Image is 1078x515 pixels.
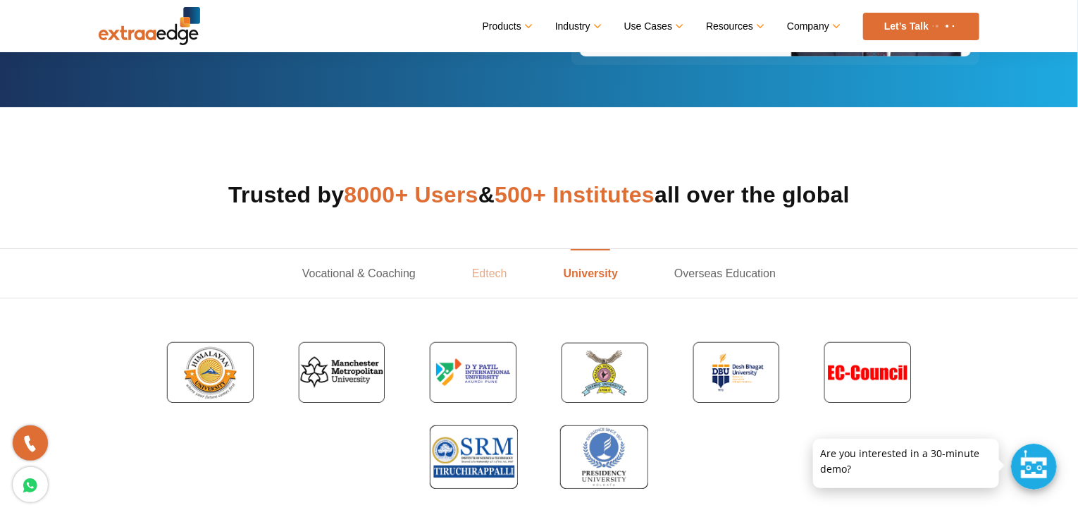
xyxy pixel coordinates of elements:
a: Products [483,16,531,37]
a: Company [787,16,838,37]
a: Resources [706,16,762,37]
a: Use Cases [624,16,681,37]
a: Industry [555,16,600,37]
a: Overseas Education [646,249,804,298]
span: 500+ Institutes [495,182,655,207]
div: Chat [1011,444,1057,490]
a: Edtech [444,249,535,298]
a: University [535,249,646,298]
span: 8000+ Users [344,182,478,207]
a: Vocational & Coaching [274,249,444,298]
a: Let’s Talk [863,13,979,40]
h2: Trusted by & all over the global [99,178,979,212]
